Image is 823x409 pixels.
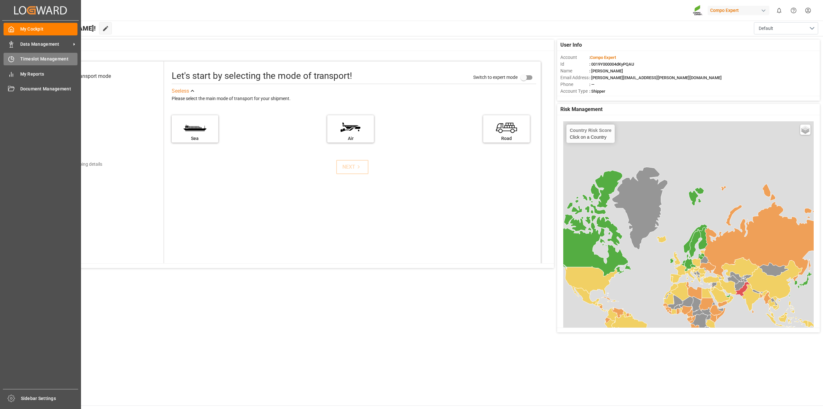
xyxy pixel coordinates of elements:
button: show 0 new notifications [772,3,786,18]
div: See less [172,87,189,95]
a: My Cockpit [4,23,77,35]
img: Screenshot%202023-09-29%20at%2010.02.21.png_1712312052.png [693,5,703,16]
span: Account [560,54,589,61]
span: Data Management [20,41,71,48]
div: Road [486,135,527,142]
span: : [PERSON_NAME][EMAIL_ADDRESS][PERSON_NAME][DOMAIN_NAME] [589,75,722,80]
div: Sea [175,135,215,142]
div: Click on a Country [570,128,611,140]
span: Id [560,61,589,68]
span: Compo Expert [590,55,616,60]
div: NEXT [342,163,362,171]
span: User Info [560,41,582,49]
div: Add shipping details [62,161,102,168]
span: : Shipper [589,89,605,94]
span: : 0019Y000004dKyPQAU [589,62,634,67]
span: My Cockpit [20,26,78,33]
a: Layers [800,125,810,135]
div: Select transport mode [61,72,111,80]
h4: Country Risk Score [570,128,611,133]
a: Document Management [4,83,77,95]
span: Phone [560,81,589,88]
span: Sidebar Settings [21,395,78,402]
span: Default [759,25,773,32]
button: Help Center [786,3,801,18]
button: open menu [754,22,818,34]
span: : — [589,82,594,87]
div: Compo Expert [708,6,769,15]
span: Document Management [20,86,78,92]
button: NEXT [336,160,368,174]
span: Switch to expert mode [473,75,518,80]
a: Timeslot Management [4,53,77,65]
div: Let's start by selecting the mode of transport! [172,69,352,83]
span: Name [560,68,589,74]
span: Timeslot Management [20,56,78,62]
span: Account Type [560,88,589,95]
span: My Reports [20,71,78,78]
span: : [589,55,616,60]
span: Email Address [560,74,589,81]
button: Compo Expert [708,4,772,16]
div: Please select the main mode of transport for your shipment. [172,95,536,103]
span: Risk Management [560,106,602,113]
div: Air [330,135,371,142]
span: : [PERSON_NAME] [589,69,623,73]
a: My Reports [4,68,77,80]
